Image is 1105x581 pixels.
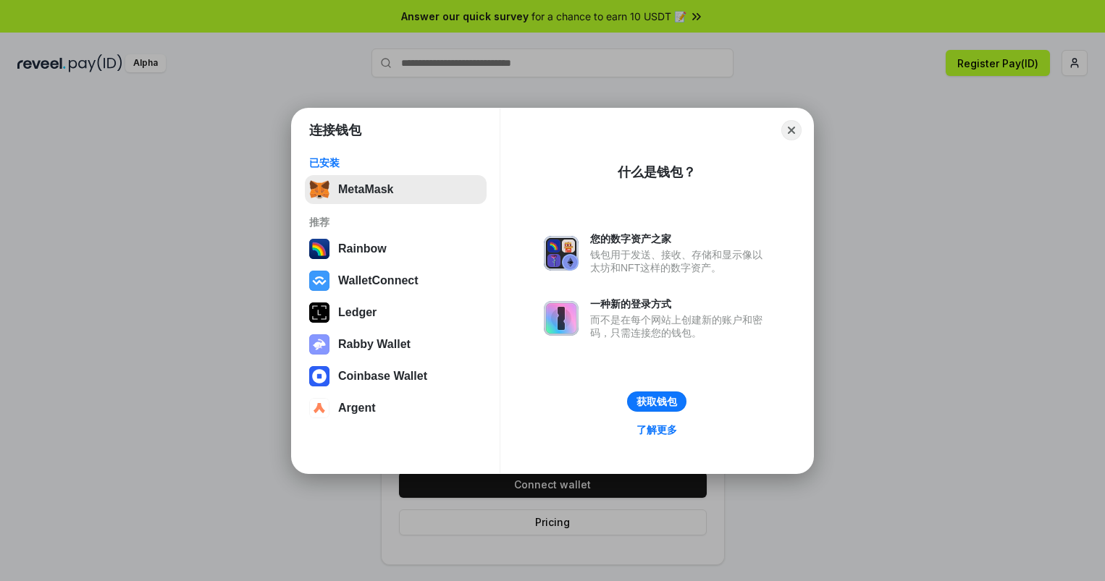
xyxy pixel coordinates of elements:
img: svg+xml,%3Csvg%20xmlns%3D%22http%3A%2F%2Fwww.w3.org%2F2000%2Fsvg%22%20fill%3D%22none%22%20viewBox... [309,334,329,355]
img: svg+xml,%3Csvg%20fill%3D%22none%22%20height%3D%2233%22%20viewBox%3D%220%200%2035%2033%22%20width%... [309,179,329,200]
h1: 连接钱包 [309,122,361,139]
div: MetaMask [338,183,393,196]
img: svg+xml,%3Csvg%20xmlns%3D%22http%3A%2F%2Fwww.w3.org%2F2000%2Fsvg%22%20fill%3D%22none%22%20viewBox... [544,236,579,271]
div: 一种新的登录方式 [590,297,770,310]
img: svg+xml,%3Csvg%20width%3D%22120%22%20height%3D%22120%22%20viewBox%3D%220%200%20120%20120%22%20fil... [309,239,329,259]
a: 了解更多 [628,420,686,439]
button: WalletConnect [305,266,487,295]
button: MetaMask [305,175,487,204]
div: 了解更多 [636,423,677,436]
div: WalletConnect [338,274,419,287]
button: Ledger [305,298,487,327]
div: Rainbow [338,242,387,255]
div: 获取钱包 [636,395,677,408]
div: 已安装 [309,156,482,169]
button: Close [781,120,802,140]
div: Rabby Wallet [338,338,411,351]
img: svg+xml,%3Csvg%20xmlns%3D%22http%3A%2F%2Fwww.w3.org%2F2000%2Fsvg%22%20width%3D%2228%22%20height%3... [309,302,329,323]
button: 获取钱包 [627,391,686,412]
div: 您的数字资产之家 [590,232,770,245]
button: Rainbow [305,234,487,263]
div: 而不是在每个网站上创建新的账户和密码，只需连接您的钱包。 [590,313,770,339]
div: Argent [338,402,376,415]
img: svg+xml,%3Csvg%20width%3D%2228%22%20height%3D%2228%22%20viewBox%3D%220%200%2028%2028%22%20fill%3D... [309,271,329,291]
img: svg+xml,%3Csvg%20width%3D%2228%22%20height%3D%2228%22%20viewBox%3D%220%200%2028%2028%22%20fill%3D... [309,366,329,386]
button: Rabby Wallet [305,330,487,359]
img: svg+xml,%3Csvg%20xmlns%3D%22http%3A%2F%2Fwww.w3.org%2F2000%2Fsvg%22%20fill%3D%22none%22%20viewBox... [544,301,579,336]
div: 什么是钱包？ [618,164,696,181]
img: svg+xml,%3Csvg%20width%3D%2228%22%20height%3D%2228%22%20viewBox%3D%220%200%2028%2028%22%20fill%3D... [309,398,329,418]
div: Coinbase Wallet [338,370,427,383]
div: 推荐 [309,216,482,229]
div: 钱包用于发送、接收、存储和显示像以太坊和NFT这样的数字资产。 [590,248,770,274]
div: Ledger [338,306,377,319]
button: Argent [305,394,487,423]
button: Coinbase Wallet [305,362,487,391]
